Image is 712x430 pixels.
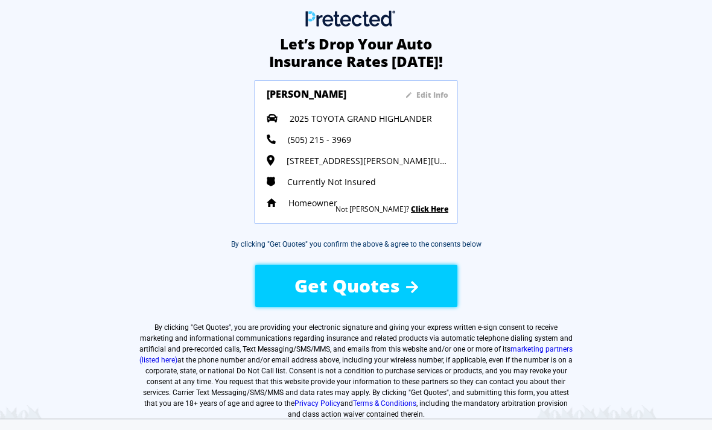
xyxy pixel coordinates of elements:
sapn: Not [PERSON_NAME]? [335,204,409,214]
span: Get Quotes [193,323,229,332]
a: marketing partners (listed here) [139,345,573,364]
div: By clicking "Get Quotes" you confirm the above & agree to the consents below [231,239,482,250]
a: Privacy Policy [294,399,340,408]
label: By clicking " ", you are providing your electronic signature and giving your express written e-si... [139,322,573,420]
sapn: Edit Info [416,90,448,100]
h2: Let’s Drop Your Auto Insurance Rates [DATE]! [259,36,453,71]
span: Currently Not Insured [287,176,376,188]
h3: [PERSON_NAME] [267,87,369,106]
a: Click Here [411,204,448,214]
span: Get Quotes [294,273,400,298]
a: Terms & Conditions [353,399,416,408]
span: Homeowner [288,197,337,209]
span: 2025 TOYOTA GRAND HIGHLANDER [290,113,432,124]
img: Main Logo [305,10,395,27]
span: [STREET_ADDRESS][PERSON_NAME][US_STATE] [287,155,448,166]
button: Get Quotes [255,265,457,307]
span: (505) 215 - 3969 [288,134,351,145]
